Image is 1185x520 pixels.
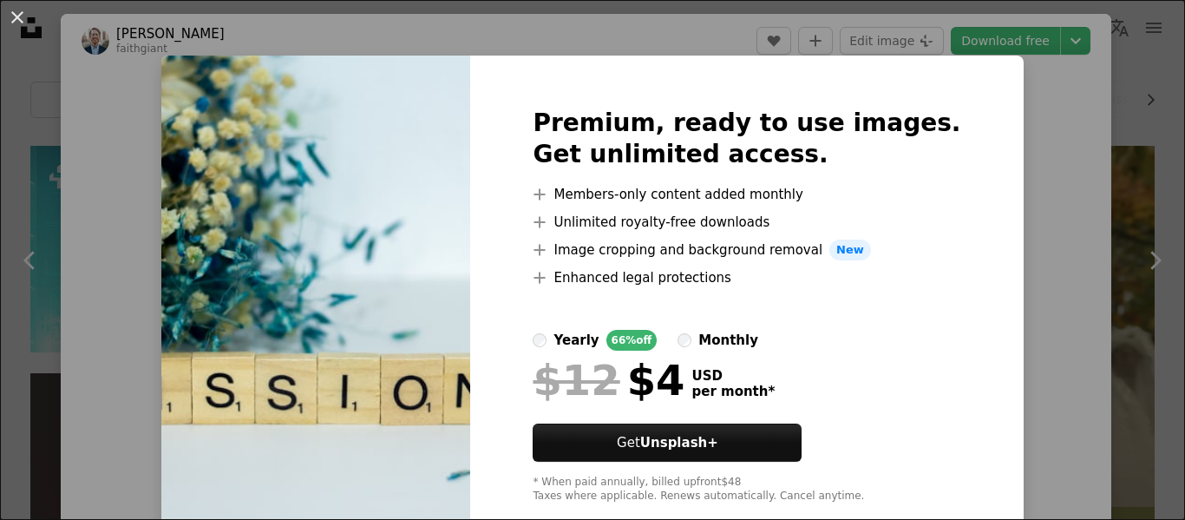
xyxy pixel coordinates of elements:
[533,108,960,170] h2: Premium, ready to use images. Get unlimited access.
[678,333,691,347] input: monthly
[829,240,871,260] span: New
[698,330,758,351] div: monthly
[606,330,658,351] div: 66% off
[640,435,718,451] strong: Unsplash+
[533,333,547,347] input: yearly66%off
[533,358,684,403] div: $4
[533,267,960,288] li: Enhanced legal protections
[533,184,960,205] li: Members-only content added monthly
[533,240,960,260] li: Image cropping and background removal
[691,384,775,399] span: per month *
[533,212,960,233] li: Unlimited royalty-free downloads
[533,476,960,504] div: * When paid annually, billed upfront $48 Taxes where applicable. Renews automatically. Cancel any...
[553,330,599,351] div: yearly
[691,368,775,384] span: USD
[533,358,619,403] span: $12
[533,424,802,462] button: GetUnsplash+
